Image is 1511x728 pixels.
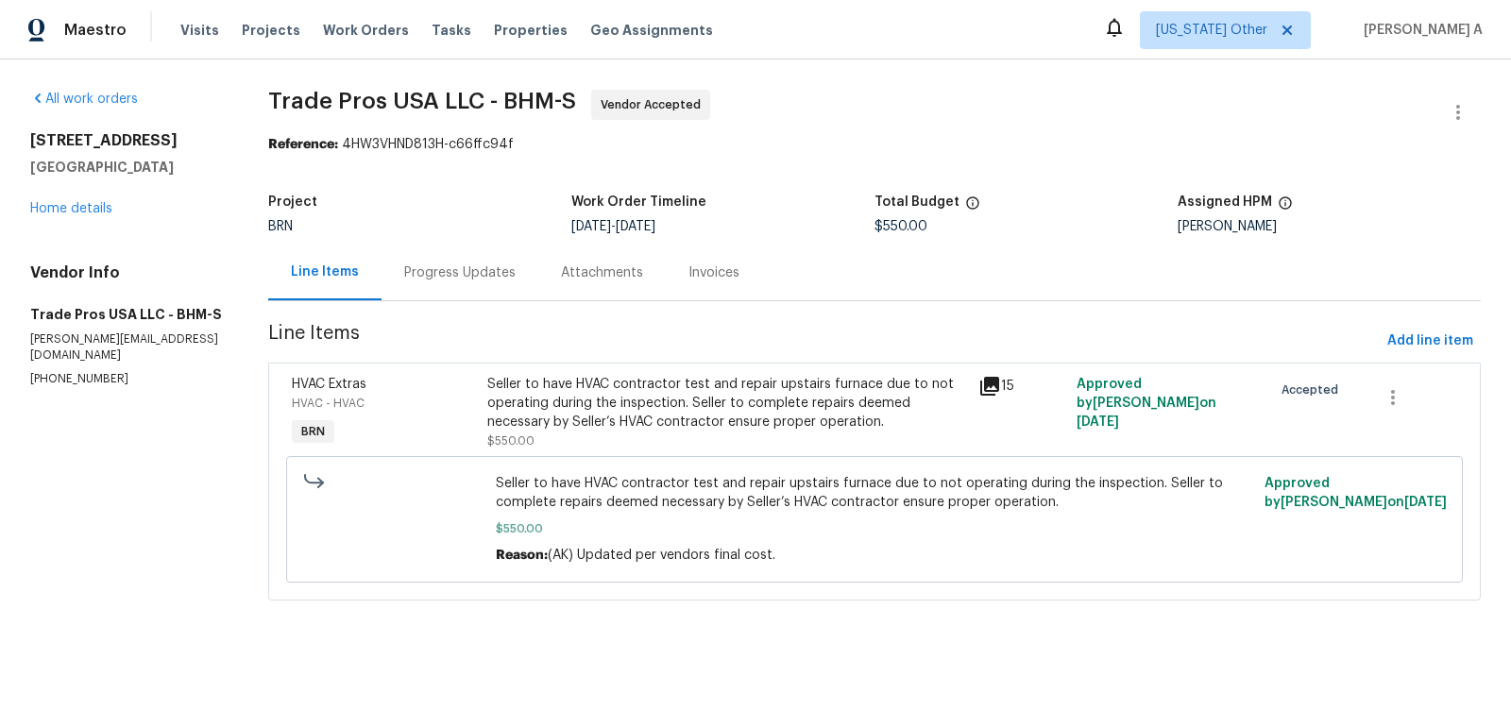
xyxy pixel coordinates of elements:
[1178,195,1272,209] h5: Assigned HPM
[242,21,300,40] span: Projects
[561,263,643,282] div: Attachments
[1077,415,1119,429] span: [DATE]
[1178,220,1481,233] div: [PERSON_NAME]
[496,519,1253,538] span: $550.00
[1077,378,1216,429] span: Approved by [PERSON_NAME] on
[487,375,966,432] div: Seller to have HVAC contractor test and repair upstairs furnace due to not operating during the i...
[268,138,338,151] b: Reference:
[571,220,655,233] span: -
[571,195,706,209] h5: Work Order Timeline
[268,135,1481,154] div: 4HW3VHND813H-c66ffc94f
[30,263,223,282] h4: Vendor Info
[404,263,516,282] div: Progress Updates
[432,24,471,37] span: Tasks
[268,90,576,112] span: Trade Pros USA LLC - BHM-S
[688,263,739,282] div: Invoices
[548,549,775,562] span: (AK) Updated per vendors final cost.
[268,220,293,233] span: BRN
[1387,330,1473,353] span: Add line item
[294,422,332,441] span: BRN
[323,21,409,40] span: Work Orders
[1156,21,1267,40] span: [US_STATE] Other
[1265,477,1447,509] span: Approved by [PERSON_NAME] on
[494,21,568,40] span: Properties
[965,195,980,220] span: The total cost of line items that have been proposed by Opendoor. This sum includes line items th...
[1380,324,1481,359] button: Add line item
[487,435,535,447] span: $550.00
[1282,381,1346,399] span: Accepted
[291,262,359,281] div: Line Items
[571,220,611,233] span: [DATE]
[590,21,713,40] span: Geo Assignments
[30,131,223,150] h2: [STREET_ADDRESS]
[30,305,223,324] h5: Trade Pros USA LLC - BHM-S
[616,220,655,233] span: [DATE]
[496,549,548,562] span: Reason:
[874,220,927,233] span: $550.00
[64,21,127,40] span: Maestro
[496,474,1253,512] span: Seller to have HVAC contractor test and repair upstairs furnace due to not operating during the i...
[30,331,223,364] p: [PERSON_NAME][EMAIL_ADDRESS][DOMAIN_NAME]
[1356,21,1483,40] span: [PERSON_NAME] A
[601,95,708,114] span: Vendor Accepted
[978,375,1065,398] div: 15
[30,158,223,177] h5: [GEOGRAPHIC_DATA]
[874,195,959,209] h5: Total Budget
[1404,496,1447,509] span: [DATE]
[292,398,365,409] span: HVAC - HVAC
[1278,195,1293,220] span: The hpm assigned to this work order.
[180,21,219,40] span: Visits
[268,324,1380,359] span: Line Items
[30,371,223,387] p: [PHONE_NUMBER]
[268,195,317,209] h5: Project
[30,202,112,215] a: Home details
[30,93,138,106] a: All work orders
[292,378,366,391] span: HVAC Extras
